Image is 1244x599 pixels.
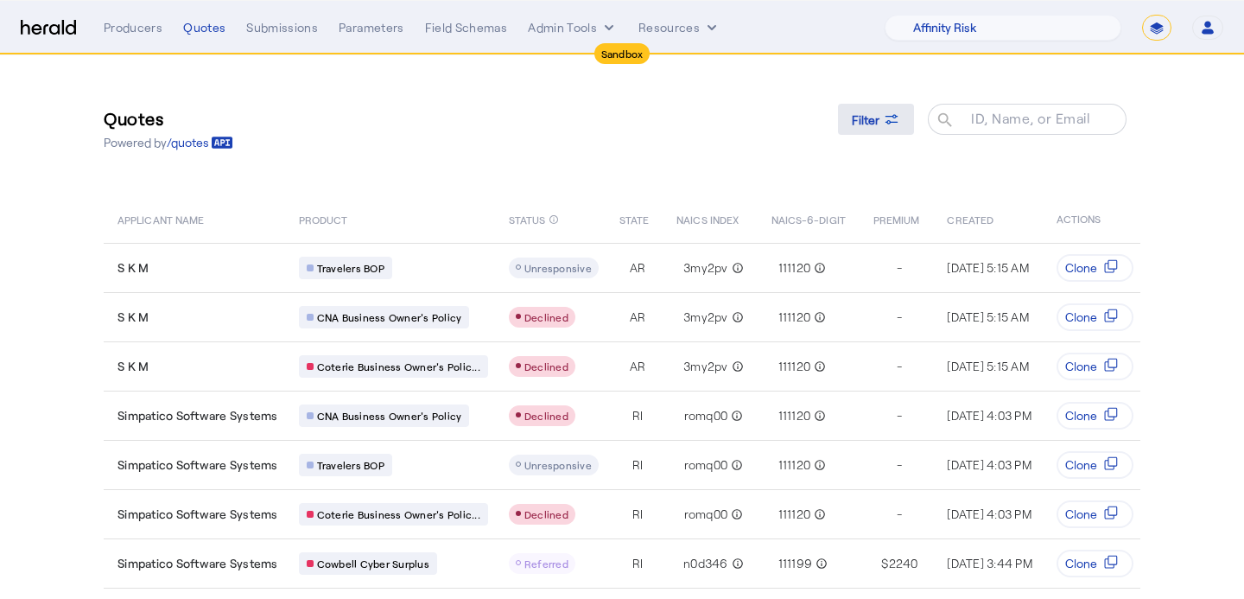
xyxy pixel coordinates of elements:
[524,360,568,373] span: Declined
[897,407,902,424] span: -
[317,557,429,570] span: Cowbell Cyber Surplus
[684,407,728,424] span: romq00
[727,506,743,523] mat-icon: info_outline
[524,410,568,422] span: Declined
[1057,500,1133,528] button: Clone
[299,210,348,227] span: PRODUCT
[117,309,149,326] span: S K M
[810,407,826,424] mat-icon: info_outline
[117,210,204,227] span: APPLICANT NAME
[684,456,728,474] span: romq00
[630,309,646,326] span: AR
[727,456,743,474] mat-icon: info_outline
[778,309,811,326] span: 111120
[524,311,568,323] span: Declined
[1065,259,1097,277] span: Clone
[632,506,644,523] span: RI
[728,555,744,572] mat-icon: info_outline
[897,456,902,474] span: -
[873,210,920,227] span: PREMIUM
[810,456,826,474] mat-icon: info_outline
[897,309,902,326] span: -
[771,210,846,227] span: NAICS-6-DIGIT
[317,507,480,521] span: Coterie Business Owner's Polic...
[246,19,318,36] div: Submissions
[549,210,559,229] mat-icon: info_outline
[339,19,404,36] div: Parameters
[317,310,462,324] span: CNA Business Owner's Policy
[317,409,462,423] span: CNA Business Owner's Policy
[117,259,149,277] span: S K M
[524,459,592,471] span: Unresponsive
[619,210,649,227] span: STATE
[104,19,162,36] div: Producers
[1057,353,1133,380] button: Clone
[630,259,646,277] span: AR
[632,407,644,424] span: RI
[509,210,546,227] span: STATUS
[1065,309,1097,326] span: Clone
[778,506,811,523] span: 111120
[1065,456,1097,474] span: Clone
[683,259,728,277] span: 3my2pv
[947,408,1031,423] span: [DATE] 4:03 PM
[1057,303,1133,331] button: Clone
[881,555,888,572] span: $
[889,555,918,572] span: 2240
[528,19,618,36] button: internal dropdown menu
[810,309,826,326] mat-icon: info_outline
[778,259,811,277] span: 111120
[167,134,233,151] a: /quotes
[812,555,828,572] mat-icon: info_outline
[117,456,278,474] span: Simpatico Software Systems
[778,358,811,375] span: 111120
[1057,451,1133,479] button: Clone
[630,358,646,375] span: AR
[1057,254,1133,282] button: Clone
[728,259,744,277] mat-icon: info_outline
[638,19,720,36] button: Resources dropdown menu
[947,359,1029,373] span: [DATE] 5:15 AM
[632,456,644,474] span: RI
[1057,550,1133,577] button: Clone
[838,104,914,135] button: Filter
[676,210,739,227] span: NAICS INDEX
[117,555,278,572] span: Simpatico Software Systems
[897,259,902,277] span: -
[728,309,744,326] mat-icon: info_outline
[810,358,826,375] mat-icon: info_outline
[104,134,233,151] p: Powered by
[1057,402,1133,430] button: Clone
[524,262,592,274] span: Unresponsive
[317,360,480,373] span: Coterie Business Owner's Polic...
[104,106,233,131] h3: Quotes
[727,407,743,424] mat-icon: info_outline
[1065,555,1097,572] span: Clone
[1065,358,1097,375] span: Clone
[810,506,826,523] mat-icon: info_outline
[425,19,508,36] div: Field Schemas
[684,506,728,523] span: romq00
[594,43,651,64] div: Sandbox
[947,507,1031,521] span: [DATE] 4:03 PM
[897,358,902,375] span: -
[683,309,728,326] span: 3my2pv
[183,19,225,36] div: Quotes
[947,260,1029,275] span: [DATE] 5:15 AM
[947,556,1032,570] span: [DATE] 3:44 PM
[524,508,568,520] span: Declined
[117,358,149,375] span: S K M
[317,261,384,275] span: Travelers BOP
[778,555,813,572] span: 111199
[524,558,568,570] span: Referred
[728,358,744,375] mat-icon: info_outline
[683,358,728,375] span: 3my2pv
[897,506,902,523] span: -
[117,407,278,424] span: Simpatico Software Systems
[21,20,76,36] img: Herald Logo
[1065,506,1097,523] span: Clone
[778,407,811,424] span: 111120
[971,110,1090,126] mat-label: ID, Name, or Email
[947,309,1029,324] span: [DATE] 5:15 AM
[810,259,826,277] mat-icon: info_outline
